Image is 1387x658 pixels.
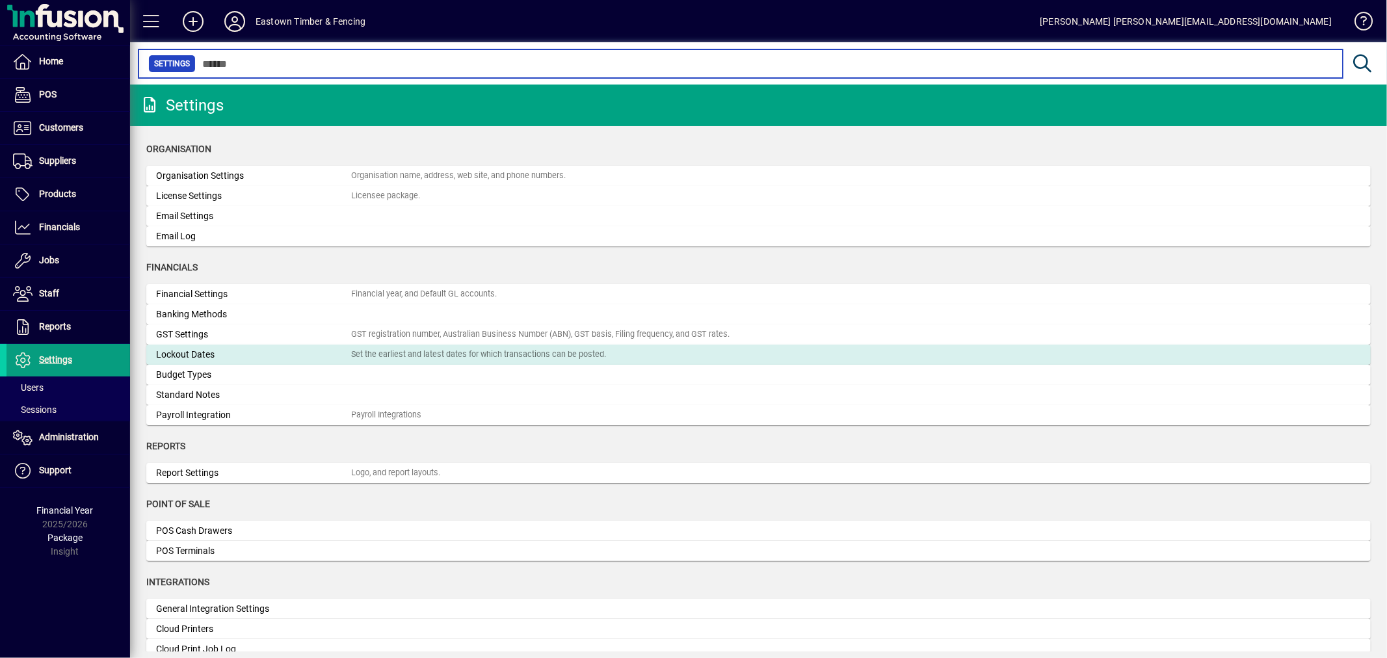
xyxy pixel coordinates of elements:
div: Payroll Integrations [351,409,421,421]
a: Suppliers [7,145,130,178]
a: Report SettingsLogo, and report layouts. [146,463,1371,483]
div: Logo, and report layouts. [351,467,440,479]
a: POS Cash Drawers [146,521,1371,541]
span: Organisation [146,144,211,154]
div: POS Cash Drawers [156,524,351,538]
div: Set the earliest and latest dates for which transactions can be posted. [351,349,606,361]
div: Cloud Print Job Log [156,642,351,656]
span: Settings [154,57,190,70]
a: Banking Methods [146,304,1371,324]
div: [PERSON_NAME] [PERSON_NAME][EMAIL_ADDRESS][DOMAIN_NAME] [1040,11,1332,32]
span: Sessions [13,404,57,415]
span: Users [13,382,44,393]
span: Jobs [39,255,59,265]
span: Customers [39,122,83,133]
div: Report Settings [156,466,351,480]
div: POS Terminals [156,544,351,558]
div: Organisation Settings [156,169,351,183]
a: GST SettingsGST registration number, Australian Business Number (ABN), GST basis, Filing frequenc... [146,324,1371,345]
a: Jobs [7,244,130,277]
span: Support [39,465,72,475]
a: Products [7,178,130,211]
button: Add [172,10,214,33]
div: License Settings [156,189,351,203]
div: Licensee package. [351,190,420,202]
a: Lockout DatesSet the earliest and latest dates for which transactions can be posted. [146,345,1371,365]
span: Package [47,533,83,543]
a: Staff [7,278,130,310]
a: POS [7,79,130,111]
span: Reports [146,441,185,451]
div: Organisation name, address, web site, and phone numbers. [351,170,566,182]
div: Email Log [156,230,351,243]
a: Budget Types [146,365,1371,385]
a: Payroll IntegrationPayroll Integrations [146,405,1371,425]
span: Staff [39,288,59,298]
a: Cloud Printers [146,619,1371,639]
div: General Integration Settings [156,602,351,616]
span: Administration [39,432,99,442]
span: Settings [39,354,72,365]
span: Home [39,56,63,66]
a: Customers [7,112,130,144]
span: Integrations [146,577,209,587]
a: Home [7,46,130,78]
a: License SettingsLicensee package. [146,186,1371,206]
a: Sessions [7,399,130,421]
div: Cloud Printers [156,622,351,636]
div: Financial year, and Default GL accounts. [351,288,497,300]
div: Budget Types [156,368,351,382]
a: Knowledge Base [1345,3,1371,45]
div: Banking Methods [156,308,351,321]
div: Email Settings [156,209,351,223]
div: GST Settings [156,328,351,341]
a: General Integration Settings [146,599,1371,619]
div: Lockout Dates [156,348,351,362]
div: Financial Settings [156,287,351,301]
a: Financial SettingsFinancial year, and Default GL accounts. [146,284,1371,304]
span: Financial Year [37,505,94,516]
span: Reports [39,321,71,332]
button: Profile [214,10,256,33]
span: Financials [39,222,80,232]
a: Email Settings [146,206,1371,226]
div: GST registration number, Australian Business Number (ABN), GST basis, Filing frequency, and GST r... [351,328,730,341]
a: Organisation SettingsOrganisation name, address, web site, and phone numbers. [146,166,1371,186]
a: Standard Notes [146,385,1371,405]
div: Settings [140,95,224,116]
a: Email Log [146,226,1371,246]
a: Administration [7,421,130,454]
span: Financials [146,262,198,272]
a: Financials [7,211,130,244]
span: Point of Sale [146,499,210,509]
div: Standard Notes [156,388,351,402]
div: Payroll Integration [156,408,351,422]
a: POS Terminals [146,541,1371,561]
a: Users [7,376,130,399]
div: Eastown Timber & Fencing [256,11,365,32]
span: POS [39,89,57,99]
a: Reports [7,311,130,343]
span: Products [39,189,76,199]
span: Suppliers [39,155,76,166]
a: Support [7,454,130,487]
